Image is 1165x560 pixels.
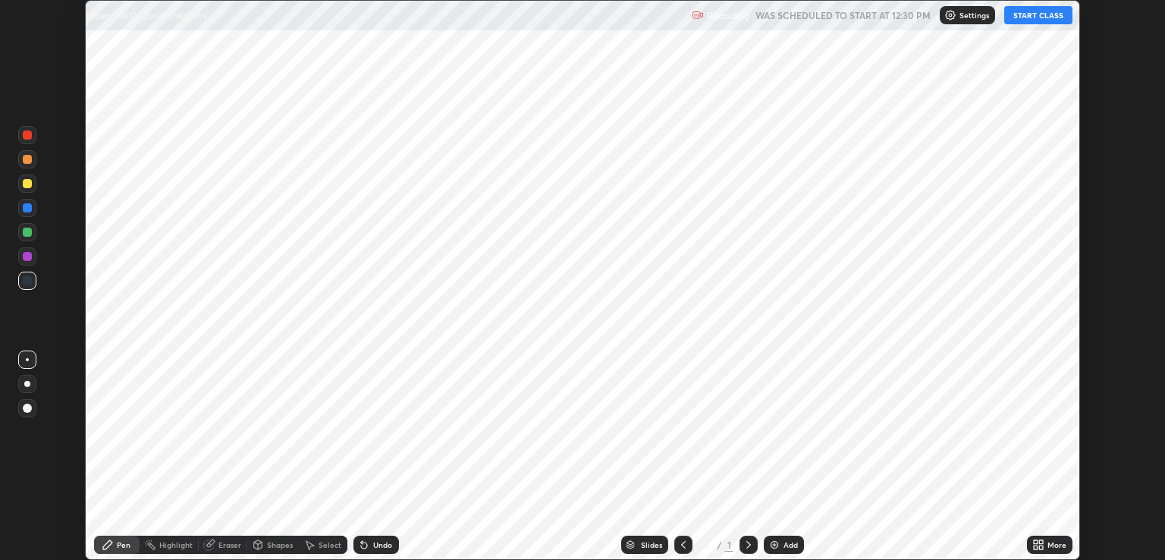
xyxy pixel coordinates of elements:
div: Slides [641,541,662,549]
div: 1 [724,538,733,552]
div: Shapes [267,541,293,549]
div: Highlight [159,541,193,549]
p: General Organic Chemistry - 4 [94,9,221,21]
img: class-settings-icons [944,9,956,21]
img: recording.375f2c34.svg [692,9,704,21]
h5: WAS SCHEDULED TO START AT 12:30 PM [755,8,931,22]
p: Settings [959,11,989,19]
div: Select [319,541,341,549]
button: START CLASS [1004,6,1072,24]
div: Undo [373,541,392,549]
div: More [1047,541,1066,549]
div: Pen [117,541,130,549]
p: Recording [707,10,749,21]
div: Eraser [218,541,241,549]
div: / [717,540,721,549]
img: add-slide-button [768,539,780,551]
div: 1 [699,540,714,549]
div: Add [783,541,798,549]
